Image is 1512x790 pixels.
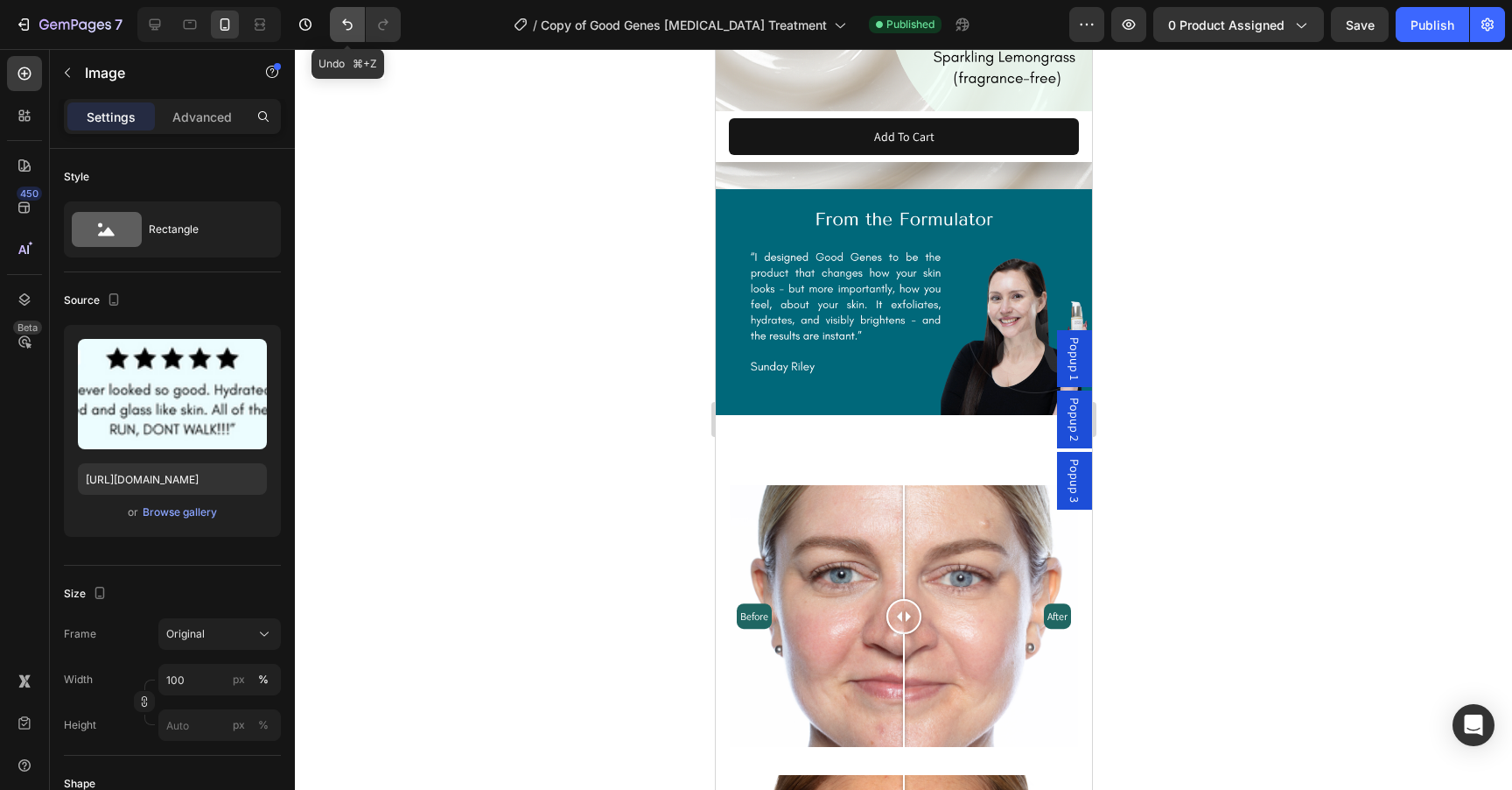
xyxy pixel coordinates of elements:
[64,717,96,733] label: Height
[166,626,205,642] span: Original
[7,7,130,42] button: 7
[228,669,249,690] button: %
[115,14,122,35] p: 7
[64,672,93,688] label: Width
[541,16,827,34] span: Copy of Good Genes [MEDICAL_DATA] Treatment
[258,672,269,688] div: %
[172,108,232,126] p: Advanced
[142,504,218,521] button: Browse gallery
[253,669,274,690] button: px
[64,169,89,185] div: Style
[143,504,217,520] div: Browse gallery
[258,717,269,733] div: %
[1153,7,1324,42] button: 0 product assigned
[158,664,281,695] input: px%
[78,463,267,495] input: https://example.com/image.jpg
[64,289,124,313] div: Source
[149,209,255,250] div: Rectangle
[533,16,537,34] span: /
[1331,7,1389,42] button: Save
[330,7,401,42] div: Undo/Redo
[716,49,1092,790] iframe: Design area
[64,582,110,606] div: Size
[17,187,42,201] div: 450
[85,62,234,83] p: Image
[253,715,274,736] button: px
[1396,7,1469,42] button: Publish
[158,709,281,741] input: px%
[228,715,249,736] button: %
[78,339,267,449] img: preview-image
[233,717,245,733] div: px
[64,626,96,642] label: Frame
[1410,16,1454,34] div: Publish
[13,321,42,335] div: Beta
[886,17,934,32] span: Published
[1168,16,1284,34] span: 0 product assigned
[233,672,245,688] div: px
[1452,704,1494,746] div: Open Intercom Messenger
[158,618,281,650] button: Original
[128,502,138,523] span: or
[1346,18,1375,32] span: Save
[87,108,136,126] p: Settings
